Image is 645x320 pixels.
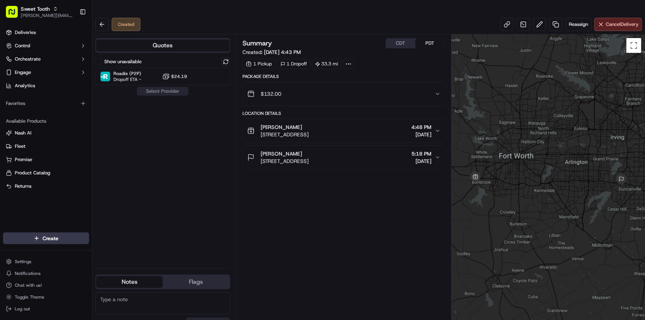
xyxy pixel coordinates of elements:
a: 💻API Documentation [60,162,122,176]
img: Roadie (P2P) [101,72,110,81]
img: 1753817452368-0c19585d-7be3-40d9-9a41-2dc781b3d1eb [16,71,29,84]
button: CancelDelivery [594,18,642,31]
button: Create [3,232,89,244]
span: [DATE] [412,157,432,165]
span: 4:48 PM [412,123,432,131]
button: PDT [415,38,445,48]
div: 📗 [7,166,13,172]
button: Reassign [566,18,591,31]
button: Toggle fullscreen view [627,38,641,53]
button: [PERSON_NAME][STREET_ADDRESS]4:48 PM[DATE] [243,119,445,143]
a: Fleet [6,143,86,150]
button: Engage [3,67,89,78]
span: Settings [15,259,31,265]
span: [DATE] [60,135,75,140]
div: Location Details [242,110,445,116]
a: Nash AI [6,130,86,136]
label: Show unavailable [104,58,142,65]
a: Promise [6,156,86,163]
span: Created: [242,48,301,56]
div: 33.3 mi [312,59,342,69]
div: Start new chat [33,71,121,78]
span: 5:18 PM [412,150,432,157]
span: $24.19 [171,74,187,79]
span: Deliveries [15,29,36,36]
span: Fleet [15,143,26,150]
button: Notes [96,276,163,288]
span: Regen Pajulas [23,135,54,140]
span: Knowledge Base [15,165,57,173]
div: Past conversations [7,96,50,102]
span: Product Catalog [15,170,50,176]
img: 1736555255976-a54dd68f-1ca7-489b-9aae-adbdc363a1c4 [15,115,21,121]
button: CDT [386,38,415,48]
span: Toggle Theme [15,294,44,300]
a: Product Catalog [6,170,86,176]
span: Create [43,235,58,242]
button: Notifications [3,268,89,279]
span: • [61,115,64,120]
span: Cancel Delivery [606,21,639,28]
button: Orchestrate [3,53,89,65]
div: We're available if you need us! [33,78,102,84]
button: Log out [3,304,89,314]
span: Notifications [15,270,41,276]
span: [PERSON_NAME] [261,123,302,131]
button: Flags [163,276,229,288]
div: Available Products [3,115,89,127]
div: 1 Pickup [242,59,276,69]
img: Nash [7,7,22,22]
a: Deliveries [3,27,89,38]
a: Analytics [3,80,89,92]
span: [DATE] [412,131,432,138]
button: [PERSON_NAME][STREET_ADDRESS]5:18 PM[DATE] [243,146,445,169]
span: Engage [15,69,31,76]
h3: Summary [242,40,272,47]
input: Got a question? Start typing here... [19,48,133,55]
span: Reassign [569,21,588,28]
button: See all [115,95,135,103]
button: Product Catalog [3,167,89,179]
img: 1736555255976-a54dd68f-1ca7-489b-9aae-adbdc363a1c4 [7,71,21,84]
span: Dropoff ETA - [113,76,141,82]
button: Sweet Tooth [21,5,50,13]
span: Roadie (P2P) [113,71,141,76]
div: Favorites [3,98,89,109]
img: Regen Pajulas [7,127,19,139]
span: [DATE] 4:43 PM [264,49,301,55]
button: Control [3,40,89,52]
div: 1 Dropoff [277,59,310,69]
p: Welcome 👋 [7,30,135,41]
button: $24.19 [162,73,187,80]
span: Control [15,42,30,49]
button: Promise [3,154,89,166]
div: 💻 [62,166,68,172]
span: Pylon [74,183,89,189]
button: Returns [3,180,89,192]
span: Returns [15,183,31,190]
span: Analytics [15,82,35,89]
span: • [55,135,58,140]
button: Sweet Tooth[PERSON_NAME][EMAIL_ADDRESS][DOMAIN_NAME] [3,3,77,21]
button: Nash AI [3,127,89,139]
span: API Documentation [70,165,119,173]
span: [DATE] [65,115,81,120]
button: Start new chat [126,73,135,82]
button: Chat with us! [3,280,89,290]
button: Toggle Theme [3,292,89,302]
div: Package Details [242,74,445,79]
a: Powered byPylon [52,183,89,189]
span: Log out [15,306,30,312]
button: Fleet [3,140,89,152]
button: Settings [3,256,89,267]
a: Returns [6,183,86,190]
img: 1736555255976-a54dd68f-1ca7-489b-9aae-adbdc363a1c4 [15,135,21,141]
span: $132.00 [261,90,282,98]
span: Promise [15,156,32,163]
button: Quotes [96,40,230,51]
span: [PERSON_NAME] [261,150,302,157]
span: [STREET_ADDRESS] [261,157,309,165]
button: [PERSON_NAME][EMAIL_ADDRESS][DOMAIN_NAME] [21,13,74,18]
